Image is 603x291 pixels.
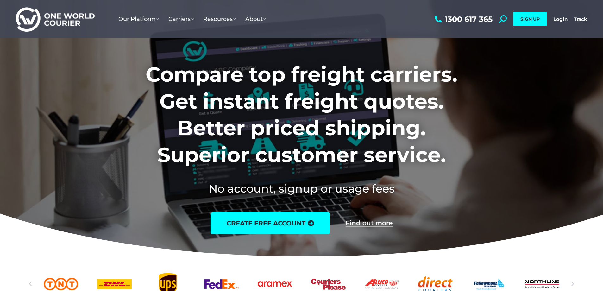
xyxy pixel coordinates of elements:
a: Track [574,16,587,22]
span: About [245,16,266,22]
span: Carriers [168,16,194,22]
a: Our Platform [114,9,164,29]
a: create free account [211,212,330,234]
a: Find out more [346,220,393,227]
img: One World Courier [16,6,95,32]
a: 1300 617 365 [433,15,493,23]
h1: Compare top freight carriers. Get instant freight quotes. Better priced shipping. Superior custom... [104,61,499,168]
span: SIGN UP [520,16,540,22]
a: About [241,9,271,29]
h2: No account, signup or usage fees [104,181,499,196]
a: Login [553,16,568,22]
a: SIGN UP [513,12,547,26]
a: Resources [198,9,241,29]
a: Carriers [164,9,198,29]
span: Our Platform [118,16,159,22]
span: Resources [203,16,236,22]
